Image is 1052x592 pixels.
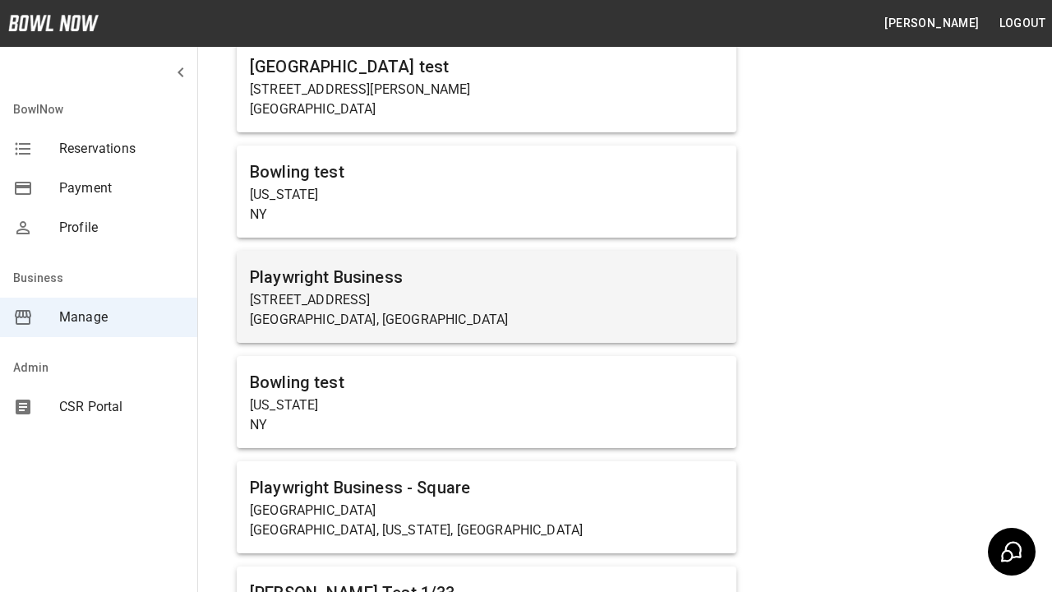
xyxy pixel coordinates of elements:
img: logo [8,15,99,31]
span: Reservations [59,139,184,159]
h6: Playwright Business [250,264,723,290]
p: [STREET_ADDRESS][PERSON_NAME] [250,80,723,99]
p: [US_STATE] [250,185,723,205]
p: NY [250,205,723,224]
p: [GEOGRAPHIC_DATA], [US_STATE], [GEOGRAPHIC_DATA] [250,520,723,540]
button: Logout [993,8,1052,39]
p: NY [250,415,723,435]
h6: [GEOGRAPHIC_DATA] test [250,53,723,80]
button: [PERSON_NAME] [878,8,985,39]
p: [STREET_ADDRESS] [250,290,723,310]
p: [GEOGRAPHIC_DATA], [GEOGRAPHIC_DATA] [250,310,723,330]
h6: Playwright Business - Square [250,474,723,501]
span: Profile [59,218,184,238]
span: Manage [59,308,184,327]
p: [GEOGRAPHIC_DATA] [250,99,723,119]
h6: Bowling test [250,159,723,185]
p: [US_STATE] [250,395,723,415]
h6: Bowling test [250,369,723,395]
span: Payment [59,178,184,198]
p: [GEOGRAPHIC_DATA] [250,501,723,520]
span: CSR Portal [59,397,184,417]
